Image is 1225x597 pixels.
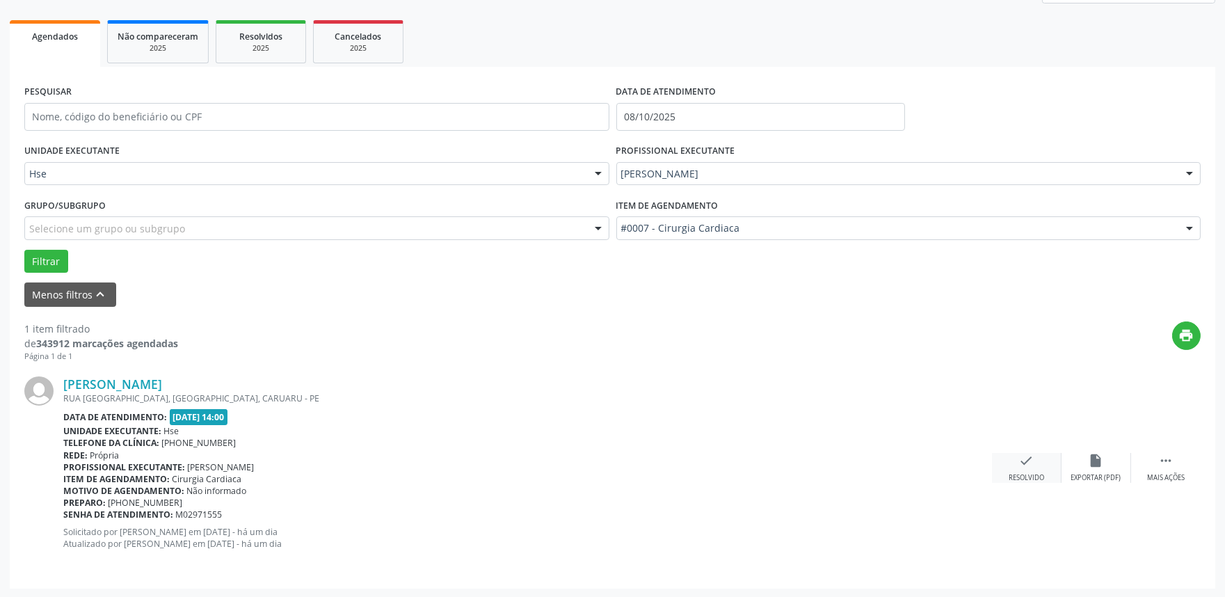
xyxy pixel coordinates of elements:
span: Hse [164,425,179,437]
p: Solicitado por [PERSON_NAME] em [DATE] - há um dia Atualizado por [PERSON_NAME] em [DATE] - há um... [63,526,992,550]
i: check [1019,453,1034,468]
span: Resolvidos [239,31,282,42]
div: Exportar (PDF) [1071,473,1121,483]
div: de [24,336,178,351]
b: Telefone da clínica: [63,437,159,449]
span: [PERSON_NAME] [188,461,255,473]
i: keyboard_arrow_up [93,287,109,302]
span: [PERSON_NAME] [621,167,1173,181]
span: Hse [29,167,581,181]
b: Unidade executante: [63,425,161,437]
button: print [1172,321,1201,350]
span: Cancelados [335,31,382,42]
label: Item de agendamento [616,195,719,216]
b: Data de atendimento: [63,411,167,423]
div: RUA [GEOGRAPHIC_DATA], [GEOGRAPHIC_DATA], CARUARU - PE [63,392,992,404]
b: Senha de atendimento: [63,509,173,520]
b: Rede: [63,449,88,461]
button: Menos filtroskeyboard_arrow_up [24,282,116,307]
span: Selecione um grupo ou subgrupo [29,221,185,236]
b: Profissional executante: [63,461,185,473]
b: Preparo: [63,497,106,509]
input: Selecione um intervalo [616,103,905,131]
label: UNIDADE EXECUTANTE [24,141,120,162]
b: Item de agendamento: [63,473,170,485]
span: [PHONE_NUMBER] [162,437,237,449]
div: Mais ações [1147,473,1185,483]
span: M02971555 [176,509,223,520]
span: Cirurgia Cardiaca [173,473,242,485]
span: Agendados [32,31,78,42]
label: PESQUISAR [24,81,72,103]
span: Não compareceram [118,31,198,42]
div: 2025 [226,43,296,54]
i: insert_drive_file [1089,453,1104,468]
button: Filtrar [24,250,68,273]
span: Não informado [187,485,247,497]
input: Nome, código do beneficiário ou CPF [24,103,609,131]
b: Motivo de agendamento: [63,485,184,497]
div: 2025 [118,43,198,54]
div: 2025 [323,43,393,54]
i: print [1179,328,1194,343]
span: Própria [90,449,120,461]
strong: 343912 marcações agendadas [36,337,178,350]
span: [PHONE_NUMBER] [109,497,183,509]
label: DATA DE ATENDIMENTO [616,81,716,103]
div: Página 1 de 1 [24,351,178,363]
span: #0007 - Cirurgia Cardiaca [621,221,1173,235]
i:  [1158,453,1174,468]
label: Grupo/Subgrupo [24,195,106,216]
img: img [24,376,54,406]
label: PROFISSIONAL EXECUTANTE [616,141,735,162]
a: [PERSON_NAME] [63,376,162,392]
div: Resolvido [1009,473,1044,483]
span: [DATE] 14:00 [170,409,228,425]
div: 1 item filtrado [24,321,178,336]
